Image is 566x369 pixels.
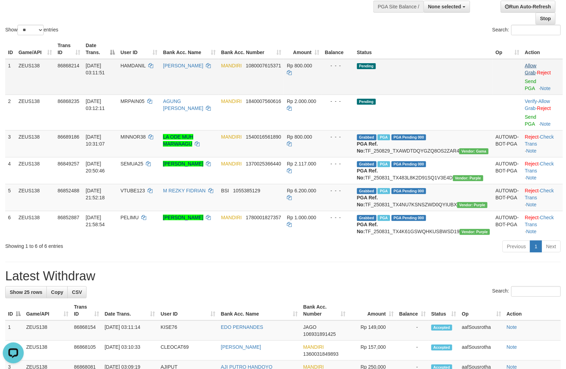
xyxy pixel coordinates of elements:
a: LA ODE MUH MARWAAGU [163,134,193,147]
span: Rp 2.000.000 [287,98,316,104]
th: Op: activate to sort column ascending [459,301,504,320]
span: 86868235 [58,98,79,104]
th: Balance [322,39,354,59]
span: MANDIRI [221,161,242,167]
span: Rp 1.000.000 [287,215,316,220]
td: AUTOWD-BOT-PGA [493,157,522,184]
span: MRPAIN05 [120,98,144,104]
th: Bank Acc. Number: activate to sort column ascending [300,301,348,320]
div: Showing 1 to 6 of 6 entries [5,240,231,250]
td: - [396,341,429,361]
span: Grabbed [357,215,377,221]
span: PGA Pending [392,215,426,221]
a: Send PGA [525,79,536,91]
td: KISE76 [158,320,218,341]
span: Copy 1080007615371 to clipboard [246,63,281,68]
span: Vendor URL: https://trx4.1velocity.biz [457,202,487,208]
b: PGA Ref. No: [357,168,378,180]
td: ZEUS138 [16,211,55,238]
th: Action [522,39,563,59]
td: - [396,320,429,341]
a: Verify [525,98,537,104]
span: 86849257 [58,161,79,167]
a: Stop [536,13,556,24]
span: [DATE] 10:31:07 [86,134,105,147]
td: AUTOWD-BOT-PGA [493,211,522,238]
label: Show entries [5,25,58,35]
a: AGUNG [PERSON_NAME] [163,98,203,111]
th: Amount: activate to sort column ascending [349,301,396,320]
td: ZEUS138 [16,157,55,184]
label: Search: [492,25,561,35]
span: Vendor URL: https://trx4.1velocity.biz [453,175,483,181]
td: AUTOWD-BOT-PGA [493,130,522,157]
a: 1 [530,241,542,252]
td: ZEUS138 [23,320,71,341]
a: Note [507,344,517,350]
span: PGA Pending [392,134,426,140]
span: Copy 1840007560616 to clipboard [246,98,281,104]
a: Note [526,229,537,234]
th: Bank Acc. Number: activate to sort column ascending [218,39,284,59]
td: 86868154 [71,320,102,341]
td: ZEUS138 [16,130,55,157]
th: ID [5,39,16,59]
h1: Latest Withdraw [5,269,561,283]
a: Note [507,324,517,330]
span: PGA Pending [392,188,426,194]
span: SEMUA25 [120,161,143,167]
td: 1 [5,320,23,341]
span: None selected [428,4,461,9]
td: 86868105 [71,341,102,361]
span: Copy 1055385129 to clipboard [233,188,260,193]
td: aafSousrotha [459,341,504,361]
span: 86868214 [58,63,79,68]
a: Show 25 rows [5,286,47,298]
a: Reject [525,188,539,193]
select: Showentries [17,25,44,35]
div: - - - [325,214,351,221]
td: [DATE] 03:11:14 [102,320,158,341]
a: Allow Grab [525,63,536,75]
b: PGA Ref. No: [357,222,378,234]
a: Note [526,175,537,180]
td: · · [522,184,563,211]
span: Rp 2.117.000 [287,161,316,167]
a: Send PGA [525,114,536,127]
span: Show 25 rows [10,289,42,295]
td: 3 [5,130,16,157]
span: [DATE] 21:58:54 [86,215,105,227]
span: Copy 1370025366440 to clipboard [246,161,281,167]
a: Reject [537,105,551,111]
td: ZEUS138 [16,59,55,95]
span: [DATE] 21:52:18 [86,188,105,200]
th: Game/API: activate to sort column ascending [16,39,55,59]
span: PELIMU [120,215,139,220]
th: Bank Acc. Name: activate to sort column ascending [160,39,218,59]
span: Marked by aafsolysreylen [378,188,390,194]
a: Copy [46,286,68,298]
span: [DATE] 03:12:11 [86,98,105,111]
span: Marked by aafkaynarin [378,134,390,140]
span: · [525,98,550,111]
a: CSV [67,286,87,298]
td: · · [522,157,563,184]
span: Grabbed [357,161,377,167]
th: User ID: activate to sort column ascending [118,39,160,59]
span: Copy 1780001827357 to clipboard [246,215,281,220]
span: [DATE] 20:50:46 [86,161,105,174]
th: Status: activate to sort column ascending [429,301,459,320]
b: PGA Ref. No: [357,195,378,207]
span: 86852887 [58,215,79,220]
span: MANDIRI [221,134,242,140]
a: [PERSON_NAME] [221,344,261,350]
input: Search: [511,286,561,297]
a: Reject [525,161,539,167]
td: ZEUS138 [23,341,71,361]
td: Rp 149,000 [349,320,396,341]
td: TF_250831_TX4K61GSWQHKUSBWSD19 [354,211,493,238]
td: 4 [5,157,16,184]
b: PGA Ref. No: [357,141,378,154]
span: HAMDANIL [120,63,146,68]
td: · · [522,95,563,130]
